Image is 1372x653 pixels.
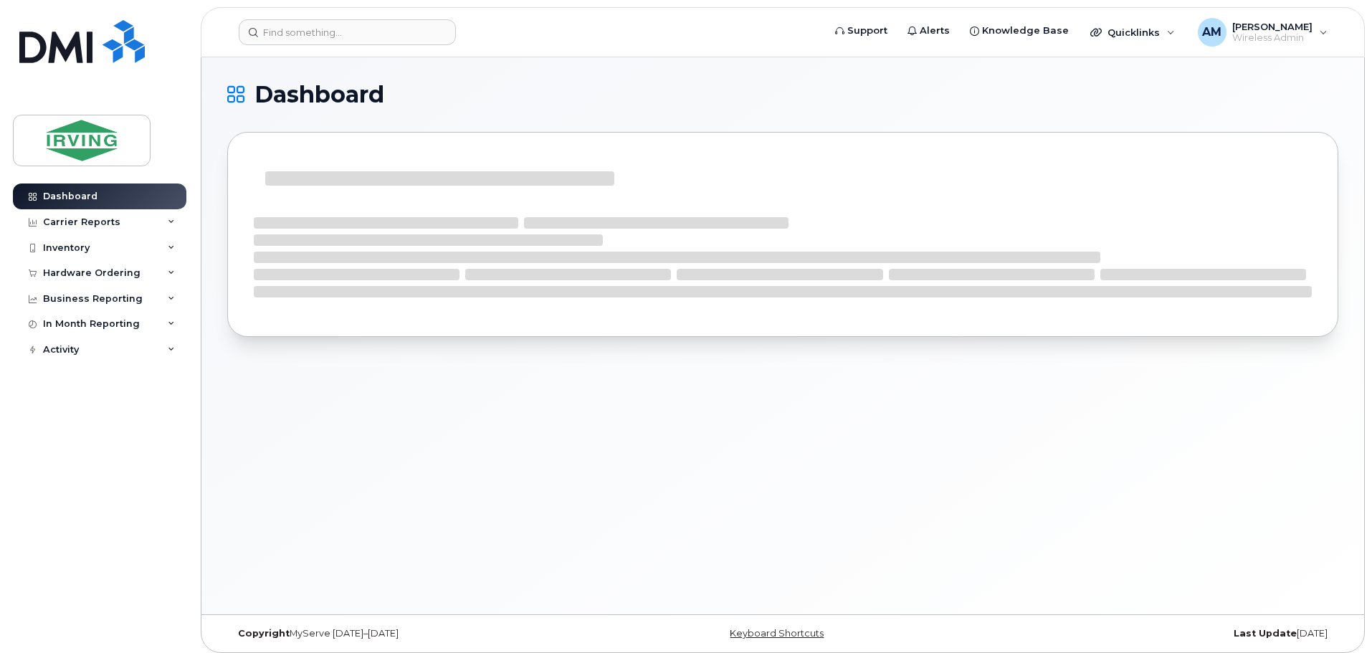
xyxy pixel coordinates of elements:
div: [DATE] [968,628,1338,639]
div: MyServe [DATE]–[DATE] [227,628,598,639]
strong: Copyright [238,628,290,639]
strong: Last Update [1234,628,1297,639]
span: Dashboard [254,84,384,105]
a: Keyboard Shortcuts [730,628,824,639]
